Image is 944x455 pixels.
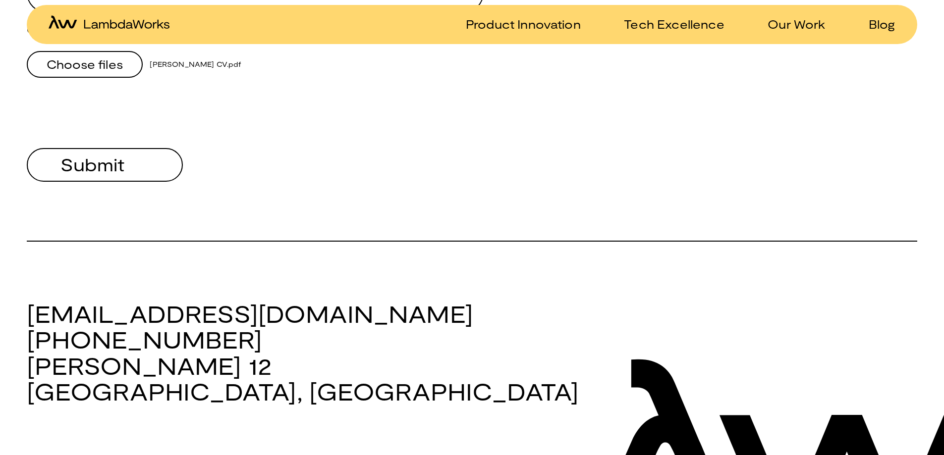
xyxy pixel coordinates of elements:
button: Choose files [27,51,143,78]
p: Tech Excellence [624,17,724,31]
a: Our Work [756,17,825,31]
p: Product Innovation [466,17,581,31]
span: Choose files [47,58,123,70]
span: Submit [60,155,124,173]
a: Blog [857,17,895,31]
a: Tech Excellence [612,17,724,31]
p: Blog [869,17,895,31]
p: Our Work [768,17,825,31]
p: [PERSON_NAME] CV.pdf [150,59,241,69]
button: Submit [27,148,183,182]
a: Product Innovation [454,17,581,31]
a: home-icon [49,15,169,33]
iframe: reCAPTCHA [27,94,177,132]
h3: [EMAIL_ADDRESS][DOMAIN_NAME] [PHONE_NUMBER] [PERSON_NAME] 12 [GEOGRAPHIC_DATA], [GEOGRAPHIC_DATA] [27,301,917,404]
